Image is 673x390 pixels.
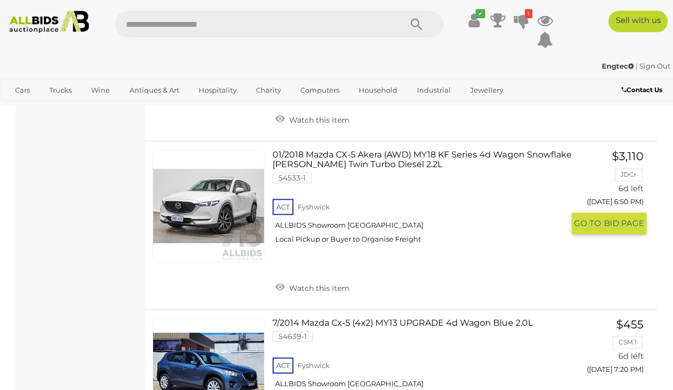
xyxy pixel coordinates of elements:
a: 1 [513,11,530,30]
a: [GEOGRAPHIC_DATA] [89,99,179,117]
a: Sports [48,99,84,117]
img: Allbids.com.au [5,11,94,33]
span: $3,110 [612,149,644,163]
a: Watch this item [273,279,352,295]
a: Hospitality [192,81,244,99]
a: Jewellery [463,81,510,99]
button: GO TOBID PAGE [572,213,646,234]
a: Household [352,81,404,99]
a: Contact Us [622,84,665,96]
a: Industrial [410,81,457,99]
i: ✔ [475,9,485,18]
a: Trucks [42,81,79,99]
i: 1 [525,9,532,18]
span: | [636,62,638,70]
a: 01/2018 Mazda CX-5 Akera (AWD) MY18 KF Series 4d Wagon Snowflake [PERSON_NAME] Twin Turbo Diesel ... [281,150,563,252]
a: Sign Out [639,62,670,70]
a: Office [8,99,42,117]
a: ✔ [466,11,482,30]
span: BID PAGE [604,218,644,229]
a: Cars [8,81,37,99]
a: Antiques & Art [123,81,186,99]
a: Watch this item [273,111,352,127]
span: Watch this item [286,283,350,293]
a: Wine [84,81,117,99]
a: $455 CSM 1 6d left ([DATE] 7:20 PM) [580,318,646,380]
span: $455 [616,318,644,331]
a: Sell with us [608,11,668,32]
b: Contact Us [622,86,662,94]
span: GO TO [574,218,604,229]
strong: Engtec [602,62,634,70]
a: Charity [249,81,288,99]
button: Search [390,11,443,37]
span: Watch this item [286,115,350,125]
a: $3,110 JDCr 6d left ([DATE] 6:50 PM) GO TOBID PAGE [580,150,646,235]
a: Computers [293,81,346,99]
a: Engtec [602,62,636,70]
